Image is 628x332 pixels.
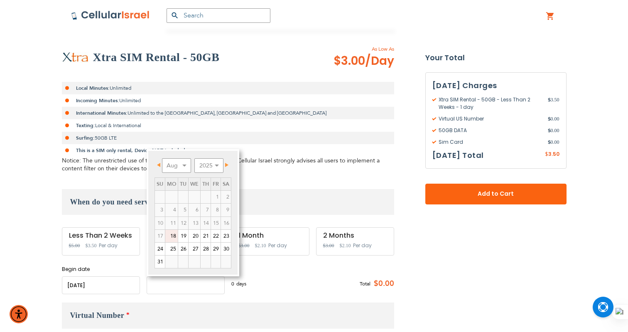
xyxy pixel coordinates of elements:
h3: [DATE] Total [432,149,484,162]
a: 20 [189,230,200,242]
td: minimum 5 days rental Or minimum 4 months on Long term plans [155,229,165,242]
span: $5.00 [69,243,80,248]
span: $ [548,115,551,123]
input: MM/DD/YYYY [62,276,140,294]
a: 24 [155,243,165,255]
a: 29 [211,243,221,255]
span: days [236,280,246,288]
span: Next [225,163,228,167]
span: $ [548,138,551,146]
a: 18 [165,230,178,242]
span: 0.00 [548,115,559,123]
li: 50GB LTE [62,132,394,144]
strong: Surfing: [76,135,95,141]
span: $ [545,151,548,158]
span: Virtual US Number [432,115,548,123]
span: $2.10 [255,243,266,248]
span: Per day [353,242,372,249]
a: 25 [165,243,178,255]
span: $2.10 [340,243,351,248]
label: Begin date [62,266,140,273]
div: Notice: The unrestricted use of the internet presents various risks. Cellular Israel strongly adv... [62,157,394,172]
a: 21 [201,230,211,242]
strong: International Minutes: [76,110,128,116]
strong: Local Minutes: [76,85,110,91]
select: Select month [162,158,191,173]
span: Sim Card [432,138,548,146]
select: Select year [194,158,223,173]
span: As Low As [311,45,394,53]
a: 22 [211,230,221,242]
a: 30 [221,243,231,255]
li: Unlimited to the [GEOGRAPHIC_DATA], [GEOGRAPHIC_DATA] and [GEOGRAPHIC_DATA] [62,107,394,119]
a: 31 [155,256,165,268]
span: $ [548,96,551,103]
div: Less Than 2 Weeks [69,232,133,239]
span: /Day [365,53,394,69]
a: 26 [178,243,188,255]
div: 1 Month [238,232,302,239]
span: $3.50 [86,243,97,248]
span: 0.00 [548,127,559,134]
button: Add to Cart [425,184,567,204]
div: 2 Months [323,232,387,239]
a: 23 [221,230,231,242]
span: Per day [268,242,287,249]
h3: [DATE] Charges [432,79,559,92]
div: Accessibility Menu [10,305,28,323]
a: 27 [189,243,200,255]
span: Per day [99,242,118,249]
span: 0 [231,280,236,288]
span: Xtra SIM Rental - 50GB - Less Than 2 Weeks - 1 day [432,96,548,111]
span: $ [548,127,551,134]
input: MM/DD/YYYY [147,276,225,294]
span: $3.00 [334,53,394,69]
span: $0.00 [370,278,394,290]
h3: When do you need service? [62,189,394,215]
span: 0.00 [548,138,559,146]
span: Total [360,280,370,288]
a: Prev [155,160,166,170]
img: Xtra SIM Rental - 50GB [62,52,89,63]
span: 17 [155,230,165,242]
strong: Incoming Minutes: [76,97,119,104]
img: Cellular Israel Logo [71,10,150,20]
span: $3.00 [323,243,334,248]
span: 3.50 [548,96,559,111]
a: 19 [178,230,188,242]
span: Virtual Number [70,311,125,320]
strong: Texting: [76,122,95,129]
span: Prev [157,163,160,167]
a: 28 [201,243,211,255]
span: 50GB DATA [432,127,548,134]
li: Unlimited [62,82,394,94]
strong: Your Total [425,52,567,64]
span: 3.50 [548,150,559,157]
li: Unlimited [62,94,394,107]
strong: This is a SIM only rental, Device NOT included [76,147,185,154]
input: Search [167,8,270,23]
a: Next [220,160,230,170]
span: Add to Cart [453,189,539,198]
span: $3.00 [238,243,250,248]
li: Local & International [62,119,394,132]
h2: Xtra SIM Rental - 50GB [93,49,220,66]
